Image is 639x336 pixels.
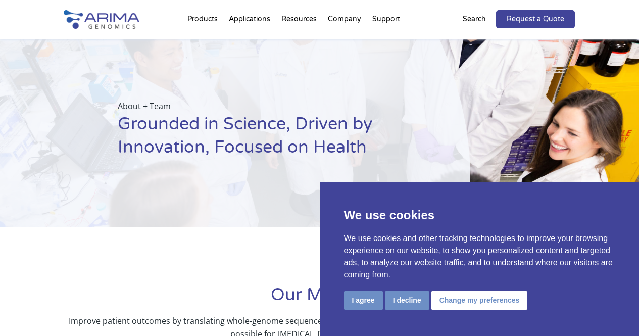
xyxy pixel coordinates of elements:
[385,291,429,310] button: I decline
[344,232,615,281] p: We use cookies and other tracking technologies to improve your browsing experience on our website...
[496,10,575,28] a: Request a Quote
[463,13,486,26] p: Search
[64,283,575,314] h1: Our Mission
[64,10,139,29] img: Arima-Genomics-logo
[431,291,528,310] button: Change my preferences
[118,113,420,167] h1: Grounded in Science, Driven by Innovation, Focused on Health
[344,291,383,310] button: I agree
[344,206,615,224] p: We use cookies
[118,100,420,113] p: About + Team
